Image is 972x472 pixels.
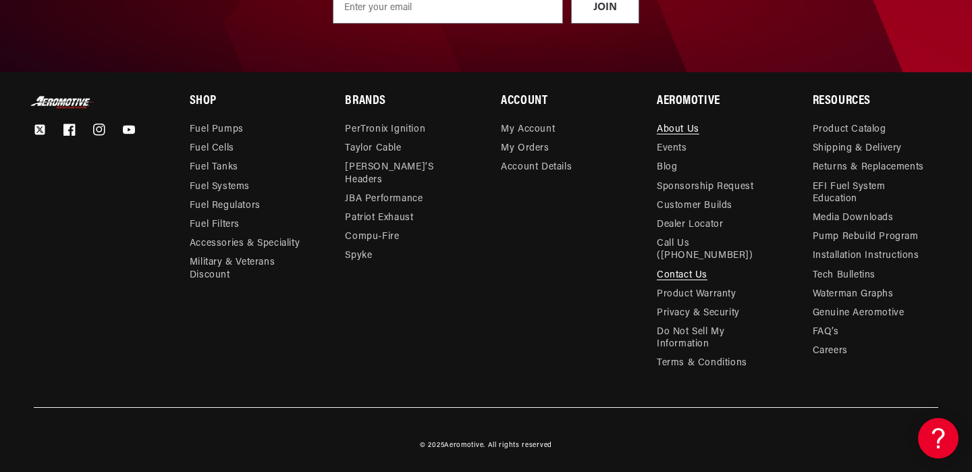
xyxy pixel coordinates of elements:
a: Genuine Aeromotive [813,304,905,323]
a: Fuel Pumps [190,124,244,139]
small: All rights reserved [488,442,552,449]
a: Sponsorship Request [657,178,753,196]
a: Patriot Exhaust [345,209,413,228]
a: Returns & Replacements [813,158,924,177]
a: EFI Fuel System Education [813,178,928,209]
a: Compu-Fire [345,228,399,246]
a: Taylor Cable [345,139,401,158]
a: Contact Us [657,266,707,285]
a: Aeromotive [444,442,483,449]
a: My Account [501,124,555,139]
a: Account Details [501,158,572,177]
img: Aeromotive [29,96,97,109]
a: Terms & Conditions [657,354,747,373]
a: Fuel Tanks [190,158,238,177]
a: Accessories & Speciality [190,234,300,253]
a: Product Warranty [657,285,736,304]
a: Call Us ([PHONE_NUMBER]) [657,234,772,265]
a: Waterman Graphs [813,285,894,304]
a: Spyke [345,246,372,265]
a: Customer Builds [657,196,732,215]
a: Blog [657,158,677,177]
a: Fuel Regulators [190,196,261,215]
a: Installation Instructions [813,246,919,265]
a: My Orders [501,139,549,158]
a: Military & Veterans Discount [190,253,315,284]
a: Product Catalog [813,124,886,139]
a: Dealer Locator [657,215,723,234]
a: Tech Bulletins [813,266,875,285]
a: Do Not Sell My Information [657,323,772,354]
a: JBA Performance [345,190,423,209]
a: Events [657,139,687,158]
a: Media Downloads [813,209,894,228]
a: Pump Rebuild Program [813,228,919,246]
a: Careers [813,342,848,361]
a: Shipping & Delivery [813,139,902,158]
a: Fuel Systems [190,178,250,196]
a: PerTronix Ignition [345,124,425,139]
a: [PERSON_NAME]’s Headers [345,158,460,189]
small: © 2025 . [420,442,485,449]
a: Privacy & Security [657,304,740,323]
a: About Us [657,124,699,139]
a: Fuel Cells [190,139,234,158]
a: Fuel Filters [190,215,240,234]
a: FAQ’s [813,323,839,342]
